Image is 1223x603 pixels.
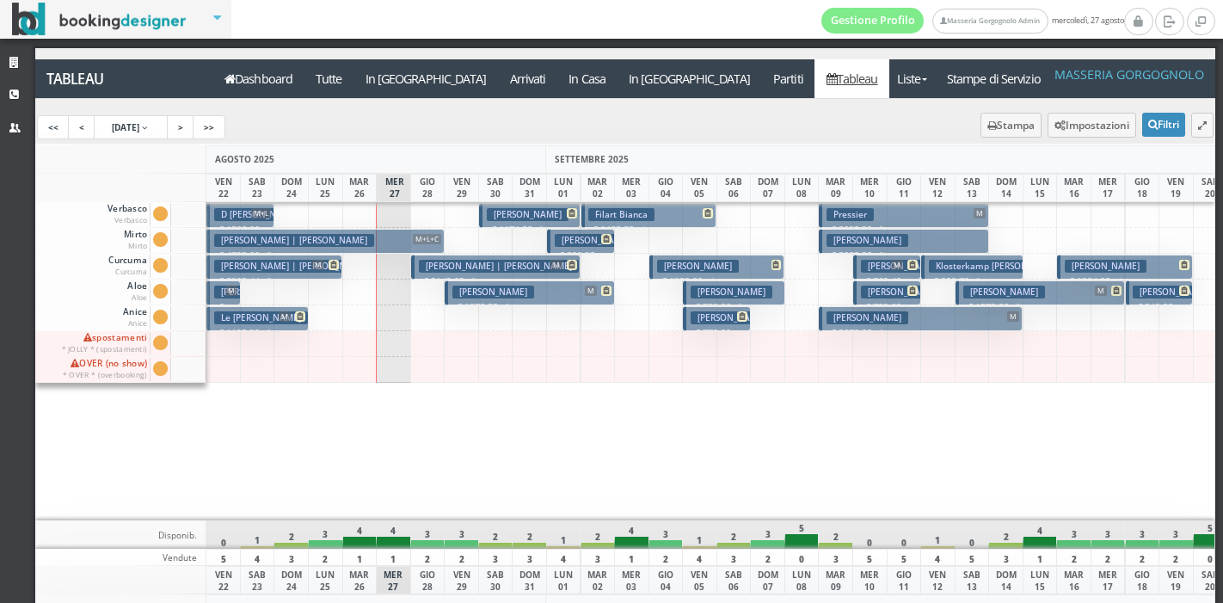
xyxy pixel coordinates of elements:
small: Anice [128,318,148,328]
div: 4 [240,549,275,566]
div: 3 [750,520,785,549]
p: € 2092.50 [827,249,983,262]
div: VEN 19 [1158,566,1194,594]
div: VEN 22 [206,566,241,594]
div: 0 [887,520,922,549]
button: [PERSON_NAME] € 783.00 3 notti [683,280,784,305]
small: 5 notti [498,302,527,313]
div: 3 [716,549,752,566]
div: VEN 12 [920,566,956,594]
a: Gestione Profilo [821,8,925,34]
h3: [PERSON_NAME] [861,260,943,273]
div: 2 [648,549,684,566]
div: Disponib. [35,520,207,549]
div: MAR 09 [818,566,853,594]
span: AGOSTO 2025 [215,153,274,165]
div: DOM 24 [273,566,309,594]
div: 1 [240,520,275,549]
div: MER 03 [614,174,649,202]
span: OVER (no show) [60,358,151,381]
div: SAB 13 [955,566,990,594]
button: Pressier M € 2092.50 5 notti [819,203,988,228]
button: [PERSON_NAME] M € 1573.90 5 notti [956,280,1125,305]
span: M [585,286,597,296]
span: SETTEMBRE 2025 [555,153,629,165]
small: 7 notti [260,250,289,262]
span: M+L [251,208,271,218]
small: * OVER * (overbooking) [63,370,148,379]
div: GIO 11 [887,566,922,594]
h3: [PERSON_NAME] [691,286,772,298]
div: DOM 14 [988,566,1023,594]
a: In Casa [557,59,618,98]
div: 3 [1091,520,1126,549]
button: [PERSON_NAME] | [PERSON_NAME] M € 2365.44 7 notti [206,255,342,280]
div: VEN 19 [1158,174,1194,202]
div: 1 [920,520,956,549]
div: LUN 08 [784,174,820,202]
div: GIO 18 [1125,174,1160,202]
button: [PERSON_NAME] € 1384.92 4 notti [1057,255,1193,280]
div: 1 [1023,549,1058,566]
a: Masseria Gorgognolo Admin [932,9,1048,34]
div: DOM 24 [273,174,309,202]
div: MAR 26 [342,566,378,594]
span: Aloe [125,280,150,304]
a: Dashboard [213,59,304,98]
div: 1 [342,549,378,566]
small: 3 notti [731,302,760,313]
small: 4 notti [1110,276,1140,287]
p: € 540.00 [1133,300,1188,327]
div: SAB 30 [478,174,513,202]
div: 1 [376,549,411,566]
button: [PERSON_NAME] | [PERSON_NAME] M € 1320.00 [206,280,240,305]
div: 0 [955,520,990,549]
div: VEN 12 [920,174,956,202]
div: MAR 09 [818,174,853,202]
span: M [1007,311,1019,322]
p: € 1573.90 [963,300,1120,314]
div: 2 [581,520,616,549]
button: [PERSON_NAME] | [PERSON_NAME] € 723.60 2 notti [853,280,921,305]
button: [PERSON_NAME] € 770.00 2 notti [683,306,751,331]
div: GIO 04 [648,566,684,594]
button: [PERSON_NAME] € 1174.50 3 notti [479,203,581,228]
span: spostamenti [59,332,151,355]
button: [PERSON_NAME] M € 2070.00 6 notti [819,306,1023,331]
p: € 4725.00 [214,249,439,262]
div: LUN 15 [1023,174,1058,202]
div: 0 [206,520,241,549]
button: [PERSON_NAME] M € 1875.20 5 notti [445,280,614,305]
div: 2 [750,549,785,566]
small: 3 notti [532,225,562,236]
p: € 769.42 [861,274,916,301]
div: MER 27 [378,174,411,202]
a: Tutte [304,59,354,98]
div: 3 [273,549,309,566]
div: 3 [1056,520,1091,549]
div: 2 [512,520,547,549]
div: MER 27 [376,566,411,594]
img: BookingDesigner.com [12,3,187,36]
h4: Masseria Gorgognolo [1054,67,1204,82]
div: GIO 18 [1125,566,1160,594]
div: LUN 01 [546,174,581,202]
div: 2 [478,520,513,549]
div: 1 [546,520,581,549]
div: 2 [988,520,1023,549]
div: 4 [920,549,956,566]
div: MER 17 [1091,174,1126,202]
div: 5 [887,549,922,566]
div: 1 [682,520,717,549]
p: € 723.60 [861,300,916,327]
span: Mirto [121,229,150,252]
div: MER 10 [852,174,888,202]
small: 5 notti [872,250,901,262]
div: SAB 30 [478,566,513,594]
div: MAR 16 [1056,566,1091,594]
h3: Filart Bianca [588,208,655,221]
small: 5 notti [464,276,494,287]
div: 2 [308,549,343,566]
small: Mirto [128,241,148,250]
div: MAR 26 [342,174,378,202]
